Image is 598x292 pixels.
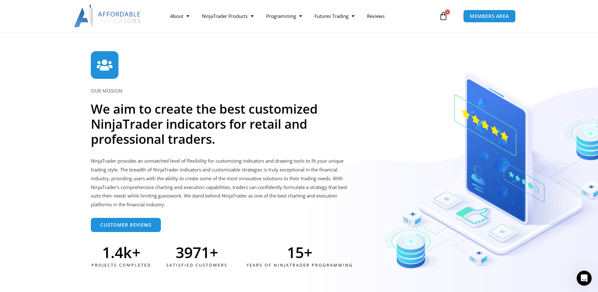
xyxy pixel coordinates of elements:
span: 15 [287,245,304,260]
span: MEMBERS AREA [470,14,509,19]
span: 3971 [176,245,210,260]
span: + [304,245,373,260]
a: Reviews [361,9,391,23]
h2: We aim to create the best customized NinjaTrader indicators for retail and professional traders. [91,101,341,147]
h6: OUR MISSION [91,88,507,94]
nav: Menu [164,9,437,23]
div: Satisfied Customers [153,260,240,270]
a: Programming [260,9,308,23]
span: 1.4 [102,245,123,260]
a: About [164,9,195,23]
span: + [210,245,240,260]
a: MEMBERS AREA [463,10,516,23]
span: k+ [123,245,152,260]
img: LogoAI | Affordable Indicators – NinjaTrader [74,5,141,27]
span: 0 [445,9,450,14]
div: Projects Completed [91,260,152,270]
a: NinjaTrader Products [195,9,260,23]
span: Customer Reviews [100,223,151,227]
a: Futures Trading [308,9,361,23]
p: NinjaTrader provides an unmatched level of flexibility for customizing indicators and drawing too... [91,157,350,209]
iframe: Intercom live chat [577,271,592,286]
a: Customer Reviews [91,218,161,232]
a: 0 [430,7,457,25]
div: Years of ninjatrader programming [226,260,373,270]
